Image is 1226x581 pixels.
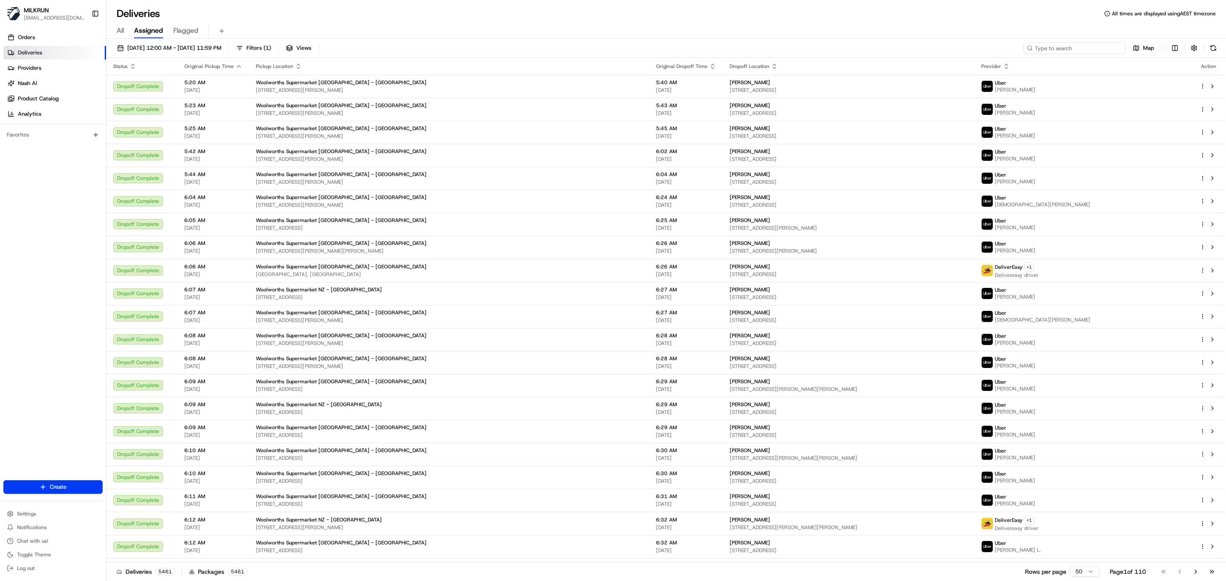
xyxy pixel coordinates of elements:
span: [STREET_ADDRESS][PERSON_NAME] [256,179,642,185]
span: [PERSON_NAME] [995,155,1035,162]
span: [STREET_ADDRESS] [730,110,968,117]
img: uber-new-logo.jpeg [982,219,993,230]
span: [STREET_ADDRESS][PERSON_NAME][PERSON_NAME] [256,248,642,254]
h1: Deliveries [117,7,160,20]
div: 5461 [228,568,247,575]
span: [PERSON_NAME] [995,224,1035,231]
span: [STREET_ADDRESS][PERSON_NAME] [256,133,642,140]
span: [PERSON_NAME] [730,263,770,270]
span: [DATE] [184,386,242,393]
span: 6:12 AM [184,539,242,546]
span: Uber [995,424,1006,431]
span: [DATE] [184,340,242,347]
span: [DATE] [656,363,716,370]
span: 6:28 AM [656,332,716,339]
span: Providers [18,64,41,72]
span: [STREET_ADDRESS] [256,432,642,439]
span: [STREET_ADDRESS] [256,478,642,484]
span: Delivereasy driver [995,525,1039,532]
span: [PERSON_NAME] [730,217,770,224]
span: Woolworths Supermarket NZ - [GEOGRAPHIC_DATA] [256,516,382,523]
span: [STREET_ADDRESS][PERSON_NAME] [730,225,968,231]
span: Woolworths Supermarket NZ - [GEOGRAPHIC_DATA] [256,286,382,293]
button: MILKRUNMILKRUN[EMAIL_ADDRESS][DOMAIN_NAME] [3,3,88,24]
span: [DATE] [656,455,716,461]
span: [PERSON_NAME] [995,477,1035,484]
span: Settings [17,510,36,517]
div: Page 1 of 110 [1110,567,1146,576]
span: Woolworths Supermarket [GEOGRAPHIC_DATA] - [GEOGRAPHIC_DATA] [256,79,427,86]
span: Uber [995,493,1006,500]
span: [DATE] [656,110,716,117]
img: uber-new-logo.jpeg [982,150,993,161]
span: All times are displayed using AEST timezone [1112,10,1216,17]
span: Uber [995,217,1006,224]
span: Analytics [18,110,41,118]
span: Uber [995,540,1006,547]
span: Woolworths Supermarket [GEOGRAPHIC_DATA] - [GEOGRAPHIC_DATA] [256,447,427,454]
span: 6:07 AM [184,286,242,293]
span: Uber [995,402,1006,408]
span: [STREET_ADDRESS] [730,179,968,185]
span: Woolworths Supermarket [GEOGRAPHIC_DATA] - [GEOGRAPHIC_DATA] [256,194,427,201]
span: [STREET_ADDRESS] [730,202,968,208]
span: 6:04 AM [184,194,242,201]
span: Uber [995,171,1006,178]
a: Deliveries [3,46,106,60]
button: Create [3,480,103,494]
span: Woolworths Supermarket [GEOGRAPHIC_DATA] - [GEOGRAPHIC_DATA] [256,424,427,431]
span: Nash AI [18,80,37,87]
span: 6:09 AM [184,424,242,431]
span: 5:23 AM [184,102,242,109]
span: 5:40 AM [656,79,716,86]
span: Toggle Theme [17,551,51,558]
span: 6:08 AM [184,332,242,339]
span: [DATE] [656,294,716,301]
div: Action [1200,63,1217,70]
span: [DATE] [656,317,716,324]
span: [PERSON_NAME] [730,194,770,201]
span: ( 1 ) [264,44,271,52]
span: [DEMOGRAPHIC_DATA][PERSON_NAME] [995,201,1090,208]
span: Woolworths Supermarket [GEOGRAPHIC_DATA] - [GEOGRAPHIC_DATA] [256,309,427,316]
button: +1 [1024,515,1034,525]
span: Dropoff Location [730,63,769,70]
span: [PERSON_NAME] [730,125,770,132]
span: [STREET_ADDRESS] [256,386,642,393]
img: uber-new-logo.jpeg [982,104,993,115]
button: [EMAIL_ADDRESS][DOMAIN_NAME] [24,14,85,21]
span: 6:30 AM [656,447,716,454]
img: uber-new-logo.jpeg [982,357,993,368]
button: Notifications [3,521,103,533]
span: Woolworths Supermarket NZ - [GEOGRAPHIC_DATA] [256,401,382,408]
span: [DATE] [656,87,716,94]
input: Type to search [1023,42,1126,54]
span: Uber [995,125,1006,132]
span: [DATE] [656,248,716,254]
span: 6:06 AM [184,263,242,270]
img: uber-new-logo.jpeg [982,380,993,391]
img: uber-new-logo.jpeg [982,426,993,437]
span: [DATE] [184,133,242,140]
span: [PERSON_NAME] [995,500,1035,507]
span: [DATE] [184,409,242,416]
span: 6:32 AM [656,516,716,523]
span: [DATE] [656,409,716,416]
span: [PERSON_NAME] [730,171,770,178]
span: [DATE] [184,179,242,185]
span: [STREET_ADDRESS] [256,547,642,554]
span: [STREET_ADDRESS][PERSON_NAME] [256,524,642,531]
span: 6:30 AM [656,470,716,477]
span: Woolworths Supermarket [GEOGRAPHIC_DATA] - [GEOGRAPHIC_DATA] [256,332,427,339]
span: [PERSON_NAME] [995,431,1035,438]
span: [STREET_ADDRESS] [730,87,968,94]
span: Woolworths Supermarket [GEOGRAPHIC_DATA] - [GEOGRAPHIC_DATA] [256,171,427,178]
span: [DATE] [184,455,242,461]
button: Filters(1) [232,42,275,54]
div: Deliveries [117,567,175,576]
span: 6:29 AM [656,424,716,431]
span: 6:04 AM [656,171,716,178]
button: [DATE] 12:00 AM - [DATE] 11:59 PM [113,42,225,54]
span: [PERSON_NAME] [730,102,770,109]
span: [PERSON_NAME] [730,240,770,247]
